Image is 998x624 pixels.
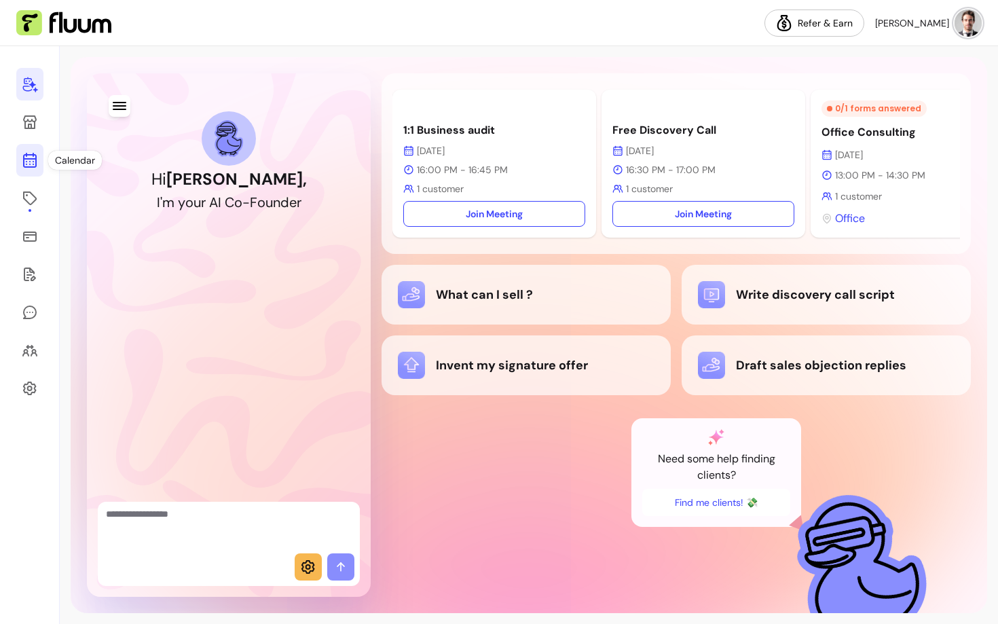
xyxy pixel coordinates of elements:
[16,10,111,36] img: Fluum Logo
[642,489,790,516] button: Find me clients! 💸
[215,120,243,156] img: AI Co-Founder avatar
[403,182,585,196] p: 1 customer
[398,352,425,379] img: Invent my signature offer
[708,429,724,445] img: AI Co-Founder gradient star
[16,106,43,139] a: My Page
[280,193,289,212] div: d
[16,144,43,177] a: Calendar
[106,507,352,548] textarea: Ask me anything...
[242,193,250,212] div: -
[225,193,234,212] div: C
[151,168,307,190] h1: Hi
[166,168,307,189] b: [PERSON_NAME] ,
[160,193,162,212] div: '
[612,144,794,158] p: [DATE]
[875,10,982,37] button: avatar[PERSON_NAME]
[875,16,949,30] span: [PERSON_NAME]
[16,372,43,405] a: Settings
[16,220,43,253] a: Sales
[403,201,585,227] a: Join Meeting
[234,193,242,212] div: o
[698,352,955,379] div: Draft sales objection replies
[273,193,280,212] div: n
[16,182,43,215] a: Offerings
[16,68,43,100] a: Home
[157,193,301,212] h2: I'm your AI Co-Founder
[398,352,654,379] div: Invent my signature offer
[698,281,725,308] img: Write discovery call script
[398,281,425,308] img: What can I sell ?
[201,193,206,212] div: r
[16,334,43,367] a: Clients
[48,151,102,170] div: Calendar
[250,193,257,212] div: F
[162,193,174,212] div: m
[403,144,585,158] p: [DATE]
[193,193,201,212] div: u
[16,296,43,329] a: My Messages
[157,193,160,212] div: I
[835,210,865,227] span: Office
[178,193,185,212] div: y
[764,10,864,37] a: Refer & Earn
[257,193,265,212] div: o
[403,163,585,177] p: 16:00 PM - 16:45 PM
[698,352,725,379] img: Draft sales objection replies
[297,193,301,212] div: r
[642,451,790,483] p: Need some help finding clients?
[403,122,585,139] p: 1:1 Business audit
[289,193,297,212] div: e
[698,281,955,308] div: Write discovery call script
[612,201,794,227] a: Join Meeting
[209,193,218,212] div: A
[612,163,794,177] p: 16:30 PM - 17:00 PM
[398,281,654,308] div: What can I sell ?
[185,193,193,212] div: o
[16,258,43,291] a: Forms
[612,122,794,139] p: Free Discovery Call
[955,10,982,37] img: avatar
[821,100,927,117] div: 0 / 1 forms answered
[612,182,794,196] p: 1 customer
[265,193,273,212] div: u
[218,193,221,212] div: I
